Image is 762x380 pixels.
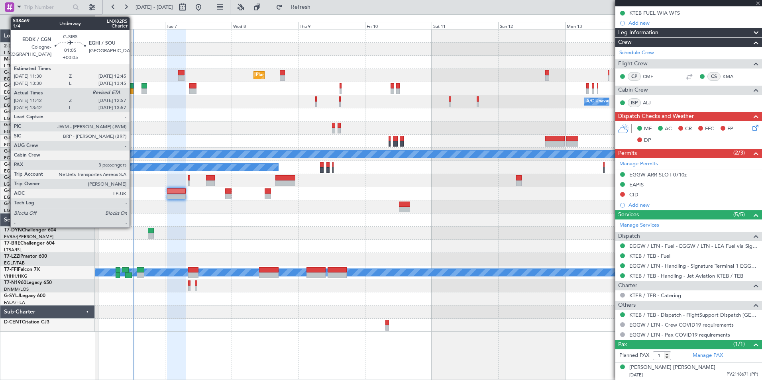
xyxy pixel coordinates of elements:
[4,44,69,49] a: 2-DBRVCIRRUS VISION SF50
[4,267,40,272] a: T7-FFIFalcon 7X
[619,160,658,168] a: Manage Permits
[4,202,58,206] a: G-VNORChallenger 650
[619,49,654,57] a: Schedule Crew
[733,149,745,157] span: (2/3)
[284,4,318,10] span: Refresh
[4,116,28,121] a: EGGW/LTN
[4,149,21,154] span: G-LEGC
[733,340,745,348] span: (1/1)
[4,254,20,259] span: T7-LZZI
[4,89,25,95] a: EGLF/FAB
[4,280,26,285] span: T7-N1960
[629,331,730,338] a: EGGW / LTN - Pax COVID19 requirements
[618,149,637,158] span: Permits
[4,57,23,62] span: M-OUSE
[4,70,22,75] span: G-JAGA
[629,10,680,16] div: KTEB FUEL WIA WFS
[618,38,632,47] span: Crew
[98,22,165,29] div: Mon 6
[618,301,636,310] span: Others
[4,155,28,161] a: EGGW/LTN
[619,352,649,360] label: Planned PAX
[618,232,640,241] span: Dispatch
[256,69,381,81] div: Planned Maint [GEOGRAPHIC_DATA] ([GEOGRAPHIC_DATA])
[565,22,632,29] div: Mon 13
[644,125,652,133] span: MF
[707,72,721,81] div: CS
[136,4,173,11] span: [DATE] - [DATE]
[365,22,432,29] div: Fri 10
[4,96,70,101] a: G-GAALCessna Citation XLS+
[628,20,758,26] div: Add new
[629,262,758,269] a: EGGW / LTN - Handling - Signature Terminal 1 EGGW / LTN
[4,320,22,325] span: D-CENT
[4,228,22,233] span: T7-DYN
[4,102,28,108] a: EGGW/LTN
[618,28,658,37] span: Leg Information
[9,16,86,28] button: All Aircraft
[4,57,62,62] a: M-OUSECitation Mustang
[232,22,298,29] div: Wed 8
[4,162,48,167] a: G-KGKGLegacy 600
[4,162,23,167] span: G-KGKG
[629,292,681,299] a: KTEB / TEB - Catering
[4,123,22,127] span: G-GARE
[4,76,28,82] a: EGGW/LTN
[629,364,715,372] div: [PERSON_NAME] [PERSON_NAME]
[4,175,21,180] span: G-SPCY
[727,371,758,378] span: PV2118671 (PP)
[4,273,27,279] a: VHHH/HKG
[628,98,641,107] div: ISP
[586,96,619,108] div: A/C Unavailable
[4,241,20,246] span: T7-BRE
[4,267,18,272] span: T7-FFI
[4,168,28,174] a: EGGW/LTN
[629,191,638,198] div: CID
[643,99,661,106] a: ALJ
[4,241,55,246] a: T7-BREChallenger 604
[4,110,65,114] a: G-LEAXCessna Citation XLS
[4,294,45,298] a: G-SYLJLegacy 600
[628,72,641,81] div: CP
[298,22,365,29] div: Thu 9
[272,1,320,14] button: Refresh
[723,73,740,80] a: KMA
[644,137,651,145] span: DP
[4,280,52,285] a: T7-N1960Legacy 650
[629,311,758,318] a: KTEB / TEB - Dispatch - FlightSupport Dispatch [GEOGRAPHIC_DATA]
[4,202,24,206] span: G-VNOR
[4,83,19,88] span: G-SIRS
[618,340,627,349] span: Pax
[4,194,28,200] a: EGGW/LTN
[733,210,745,219] span: (5/5)
[628,202,758,208] div: Add new
[4,110,21,114] span: G-LEAX
[665,125,672,133] span: AC
[629,321,734,328] a: EGGW / LTN - Crew COVID19 requirements
[4,320,49,325] a: D-CENTCitation CJ3
[643,73,661,80] a: CMF
[4,44,22,49] span: 2-DBRV
[618,86,648,95] span: Cabin Crew
[4,300,25,306] a: FALA/HLA
[4,123,70,127] a: G-GARECessna Citation XLS+
[629,272,743,279] a: KTEB / TEB - Handling - Jet Aviation KTEB / TEB
[4,181,26,187] a: LGAV/ATH
[4,208,25,214] a: EGLF/FAB
[4,228,56,233] a: T7-DYNChallenger 604
[21,19,84,25] span: All Aircraft
[629,243,758,249] a: EGGW / LTN - Fuel - EGGW / LTN - LEA Fuel via Signature in EGGW
[618,59,648,69] span: Flight Crew
[705,125,714,133] span: FFC
[618,281,637,290] span: Charter
[4,70,50,75] a: G-JAGAPhenom 300
[629,171,687,178] div: EGGW ARR SLOT 0710z
[629,181,644,188] div: EAPIS
[685,125,692,133] span: CR
[4,188,51,193] a: G-FOMOGlobal 6000
[432,22,498,29] div: Sat 11
[4,260,25,266] a: EGLF/FAB
[24,1,70,13] input: Trip Number
[4,175,47,180] a: G-SPCYLegacy 650
[618,210,639,219] span: Services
